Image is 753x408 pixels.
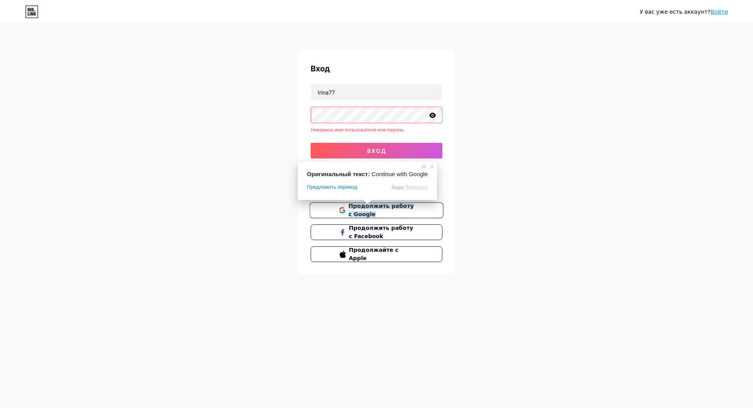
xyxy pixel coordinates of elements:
[311,84,442,100] input: Имя пользователя
[311,246,442,262] button: Продолжайте с Apple
[349,225,413,239] ya-tr-span: Продолжить работу с Facebook
[371,171,427,177] span: Continue with Google
[311,202,442,218] a: Продолжить работу с Google
[311,143,442,158] button: вход
[307,184,357,191] span: Предложить перевод
[710,9,728,15] a: Войти
[348,203,414,218] ya-tr-span: Продолжить работу с Google
[640,9,710,15] ya-tr-span: У вас уже есть аккаунт?
[311,127,405,133] ya-tr-span: Неверное имя пользователя или пароль.
[309,202,443,219] button: Продолжить работу с Google
[311,224,442,240] button: Продолжить работу с Facebook
[349,247,399,261] ya-tr-span: Продолжайте с Apple
[311,64,330,73] ya-tr-span: Вход
[307,171,370,177] span: Оригинальный текст:
[367,148,386,154] ya-tr-span: вход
